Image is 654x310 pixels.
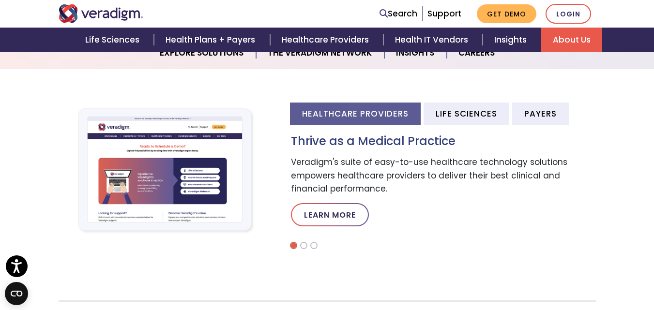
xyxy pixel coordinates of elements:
[270,28,383,52] a: Healthcare Providers
[546,4,591,24] a: Login
[383,28,483,52] a: Health IT Vendors
[256,41,384,65] a: The Veradigm Network
[291,134,596,148] h3: Thrive as a Medical Practice
[74,28,154,52] a: Life Sciences
[291,156,596,195] p: Veradigm's suite of easy-to-use healthcare technology solutions empowers healthcare providers to ...
[291,203,369,226] a: Learn More
[59,4,143,23] img: Veradigm logo
[447,41,506,65] a: Careers
[384,41,447,65] a: Insights
[5,282,28,305] button: Open CMP widget
[427,8,461,19] a: Support
[512,103,569,124] li: Payers
[477,4,536,23] a: Get Demo
[154,28,270,52] a: Health Plans + Payers
[148,41,256,65] a: Explore Solutions
[541,28,602,52] a: About Us
[483,28,541,52] a: Insights
[380,7,417,20] a: Search
[424,103,509,124] li: Life Sciences
[290,103,421,124] li: Healthcare Providers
